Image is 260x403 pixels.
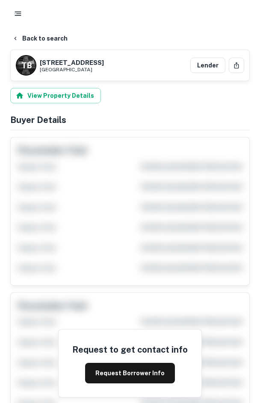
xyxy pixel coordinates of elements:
[10,114,250,126] h4: Buyer Details
[40,67,104,73] span: [GEOGRAPHIC_DATA]
[85,363,175,383] button: Request Borrower Info
[217,335,260,376] iframe: Chat Widget
[190,58,225,73] a: Lender
[16,55,36,76] a: T B
[9,31,71,46] button: Back to search
[40,59,104,66] h6: [STREET_ADDRESS]
[10,88,101,103] button: View Property Details
[72,343,188,356] h4: Request to get contact info
[21,60,31,71] p: T B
